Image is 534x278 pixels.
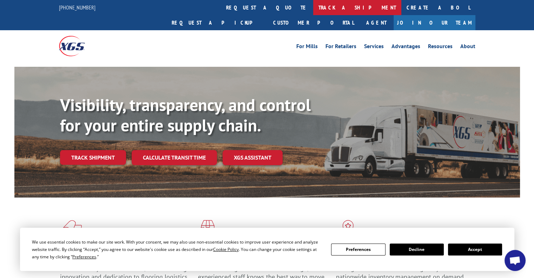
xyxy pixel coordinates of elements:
a: For Retailers [325,44,356,51]
a: Track shipment [60,150,126,165]
button: Accept [448,244,502,256]
a: Agent [359,15,394,30]
span: Cookie Policy [213,246,239,252]
a: Join Our Team [394,15,475,30]
img: xgs-icon-focused-on-flooring-red [198,220,215,238]
button: Decline [390,244,444,256]
img: xgs-icon-flagship-distribution-model-red [336,220,360,238]
div: We use essential cookies to make our site work. With your consent, we may also use non-essential ... [32,238,323,260]
a: Request a pickup [166,15,268,30]
div: Cookie Consent Prompt [20,228,514,271]
a: Advantages [391,44,420,51]
a: Calculate transit time [132,150,217,165]
div: Open chat [505,250,526,271]
span: Preferences [72,254,96,260]
a: Services [364,44,384,51]
b: Visibility, transparency, and control for your entire supply chain. [60,94,311,136]
button: Preferences [331,244,385,256]
a: For Mills [296,44,318,51]
img: xgs-icon-total-supply-chain-intelligence-red [60,220,82,238]
a: Customer Portal [268,15,359,30]
a: About [460,44,475,51]
a: Resources [428,44,453,51]
a: XGS ASSISTANT [223,150,283,165]
a: [PHONE_NUMBER] [59,4,95,11]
